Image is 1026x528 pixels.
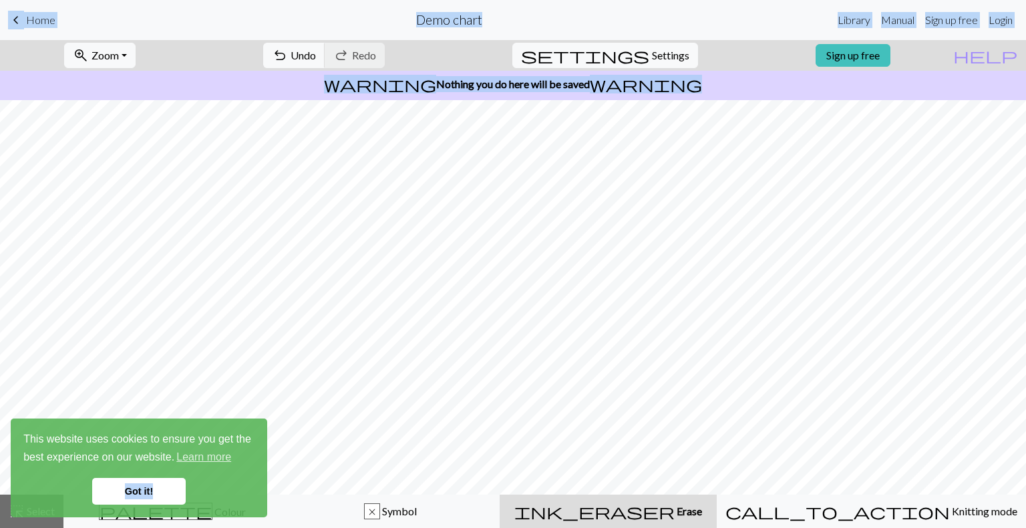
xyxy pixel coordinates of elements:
div: x [365,504,379,520]
a: Login [983,7,1018,33]
div: cookieconsent [11,419,267,517]
a: dismiss cookie message [92,478,186,505]
a: Sign up free [816,44,890,67]
span: zoom_in [73,46,89,65]
span: Zoom [92,49,119,61]
span: Erase [675,505,702,517]
span: undo [272,46,288,65]
span: Symbol [380,505,417,517]
a: Library [832,7,876,33]
i: Settings [521,47,649,63]
button: SettingsSettings [512,43,698,68]
span: call_to_action [725,502,950,521]
span: Home [26,13,55,26]
span: ink_eraser [514,502,675,521]
a: Home [8,9,55,31]
p: Nothing you do here will be saved [5,76,1021,92]
button: Undo [263,43,325,68]
a: Manual [876,7,920,33]
button: Erase [500,495,717,528]
span: settings [521,46,649,65]
span: warning [324,75,436,93]
span: Settings [652,47,689,63]
span: keyboard_arrow_left [8,11,24,29]
span: Knitting mode [950,505,1017,517]
span: warning [590,75,702,93]
button: Knitting mode [717,495,1026,528]
span: Undo [291,49,316,61]
span: help [953,46,1017,65]
button: Zoom [64,43,136,68]
a: learn more about cookies [174,447,233,467]
span: This website uses cookies to ensure you get the best experience on our website. [23,431,254,467]
a: Sign up free [920,7,983,33]
button: x Symbol [282,495,500,528]
h2: Demo chart [416,12,482,27]
span: highlight_alt [9,502,25,521]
